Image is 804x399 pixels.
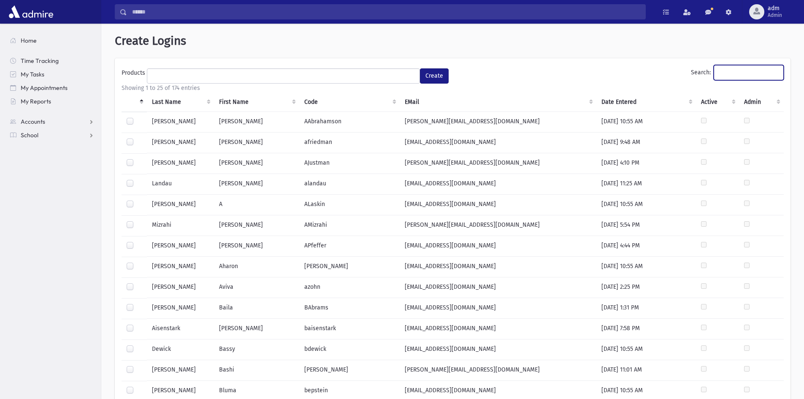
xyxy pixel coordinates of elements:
td: A [214,195,300,215]
td: [PERSON_NAME][EMAIL_ADDRESS][DOMAIN_NAME] [400,360,596,381]
td: Aharon [214,257,300,277]
td: Baila [214,298,300,319]
td: [PERSON_NAME] [214,236,300,257]
td: [DATE] 11:25 AM [596,174,696,195]
td: [PERSON_NAME] [299,257,400,277]
td: [PERSON_NAME] [147,153,214,174]
th: Code : activate to sort column ascending [299,92,400,112]
td: [EMAIL_ADDRESS][DOMAIN_NAME] [400,174,596,195]
span: My Appointments [21,84,68,92]
td: [PERSON_NAME] [214,174,300,195]
th: First Name : activate to sort column ascending [214,92,300,112]
td: Aviva [214,277,300,298]
td: [PERSON_NAME] [147,133,214,153]
th: Admin : activate to sort column ascending [739,92,784,112]
td: Dewick [147,339,214,360]
td: [PERSON_NAME] [299,360,400,381]
td: AMizrahi [299,215,400,236]
span: School [21,131,38,139]
td: [EMAIL_ADDRESS][DOMAIN_NAME] [400,195,596,215]
a: My Tasks [3,68,101,81]
td: [DATE] 10:55 AM [596,339,696,360]
td: [DATE] 7:58 PM [596,319,696,339]
td: APfeffer [299,236,400,257]
td: [DATE] 10:55 AM [596,195,696,215]
span: Accounts [21,118,45,125]
td: [EMAIL_ADDRESS][DOMAIN_NAME] [400,298,596,319]
span: My Tasks [21,71,44,78]
a: My Reports [3,95,101,108]
td: [PERSON_NAME] [147,298,214,319]
td: [DATE] 10:55 AM [596,257,696,277]
td: [PERSON_NAME] [147,257,214,277]
td: baisenstark [299,319,400,339]
td: [DATE] 2:25 PM [596,277,696,298]
td: [PERSON_NAME] [214,133,300,153]
td: alandau [299,174,400,195]
a: My Appointments [3,81,101,95]
td: BAbrams [299,298,400,319]
td: AJustman [299,153,400,174]
button: Create [420,68,449,84]
label: Products [122,68,147,80]
td: afriedman [299,133,400,153]
td: [PERSON_NAME] [147,360,214,381]
th: EMail : activate to sort column ascending [400,92,596,112]
span: Admin [768,12,782,19]
input: Search: [714,65,784,80]
td: [DATE] 5:54 PM [596,215,696,236]
td: [PERSON_NAME] [147,195,214,215]
td: [PERSON_NAME] [214,319,300,339]
th: Active : activate to sort column ascending [696,92,739,112]
td: [PERSON_NAME][EMAIL_ADDRESS][DOMAIN_NAME] [400,153,596,174]
td: Bassy [214,339,300,360]
td: azohn [299,277,400,298]
td: [PERSON_NAME] [214,215,300,236]
td: [PERSON_NAME] [147,277,214,298]
a: Time Tracking [3,54,101,68]
div: Showing 1 to 25 of 174 entries [122,84,784,92]
th: Last Name : activate to sort column ascending [147,92,214,112]
td: [EMAIL_ADDRESS][DOMAIN_NAME] [400,236,596,257]
td: bdewick [299,339,400,360]
th: Date Entered : activate to sort column ascending [596,92,696,112]
td: [DATE] 10:55 AM [596,111,696,133]
span: adm [768,5,782,12]
td: [PERSON_NAME] [147,111,214,133]
td: ALaskin [299,195,400,215]
span: Time Tracking [21,57,59,65]
td: [PERSON_NAME][EMAIL_ADDRESS][DOMAIN_NAME] [400,215,596,236]
span: My Reports [21,98,51,105]
td: [EMAIL_ADDRESS][DOMAIN_NAME] [400,319,596,339]
td: [PERSON_NAME] [147,236,214,257]
td: [EMAIL_ADDRESS][DOMAIN_NAME] [400,133,596,153]
label: Search: [691,65,784,80]
span: Home [21,37,37,44]
td: [PERSON_NAME][EMAIL_ADDRESS][DOMAIN_NAME] [400,111,596,133]
td: Mizrahi [147,215,214,236]
td: [EMAIL_ADDRESS][DOMAIN_NAME] [400,277,596,298]
td: [EMAIL_ADDRESS][DOMAIN_NAME] [400,257,596,277]
a: Home [3,34,101,47]
td: [DATE] 4:10 PM [596,153,696,174]
td: Aisenstark [147,319,214,339]
td: [DATE] 9:48 AM [596,133,696,153]
td: Bashi [214,360,300,381]
td: AAbrahamson [299,111,400,133]
td: Landau [147,174,214,195]
td: [EMAIL_ADDRESS][DOMAIN_NAME] [400,339,596,360]
h1: Create Logins [115,34,790,48]
a: School [3,128,101,142]
td: [PERSON_NAME] [214,153,300,174]
a: Accounts [3,115,101,128]
td: [PERSON_NAME] [214,111,300,133]
th: : activate to sort column descending [122,92,147,112]
img: AdmirePro [7,3,55,20]
td: [DATE] 1:31 PM [596,298,696,319]
input: Search [127,4,645,19]
td: [DATE] 11:01 AM [596,360,696,381]
td: [DATE] 4:44 PM [596,236,696,257]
